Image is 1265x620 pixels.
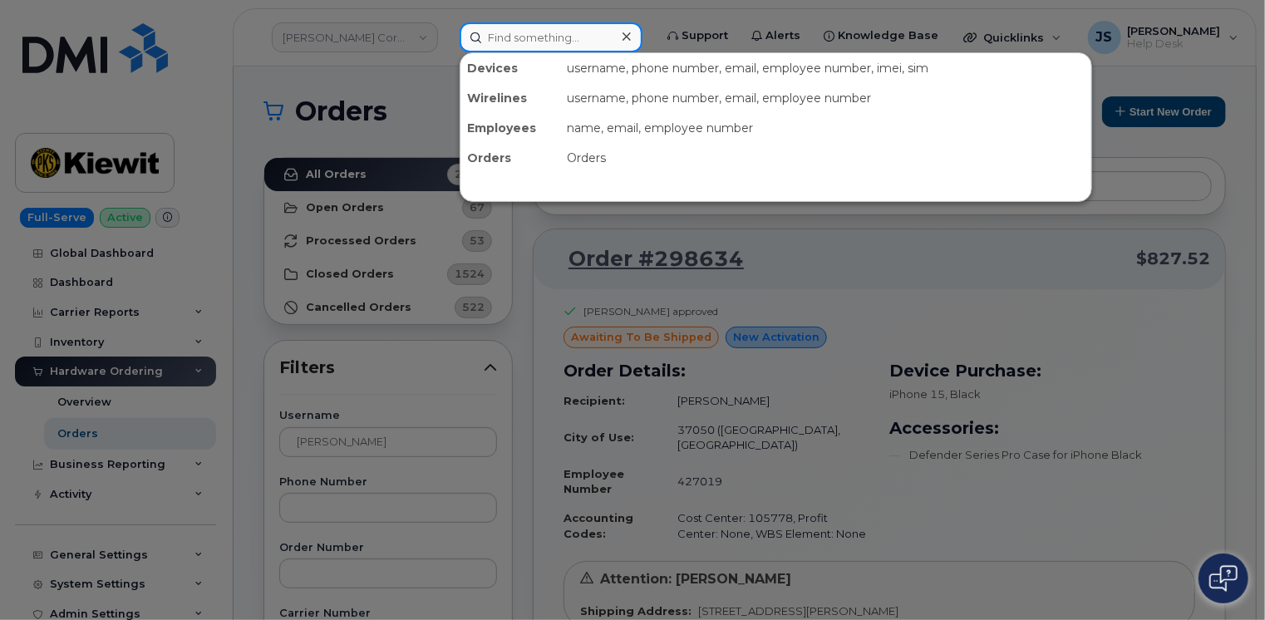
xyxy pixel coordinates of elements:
div: Employees [460,113,560,143]
div: Wirelines [460,83,560,113]
div: Orders [560,143,1091,173]
img: Open chat [1209,565,1238,592]
div: username, phone number, email, employee number, imei, sim [560,53,1091,83]
div: name, email, employee number [560,113,1091,143]
div: username, phone number, email, employee number [560,83,1091,113]
div: Devices [460,53,560,83]
div: Orders [460,143,560,173]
